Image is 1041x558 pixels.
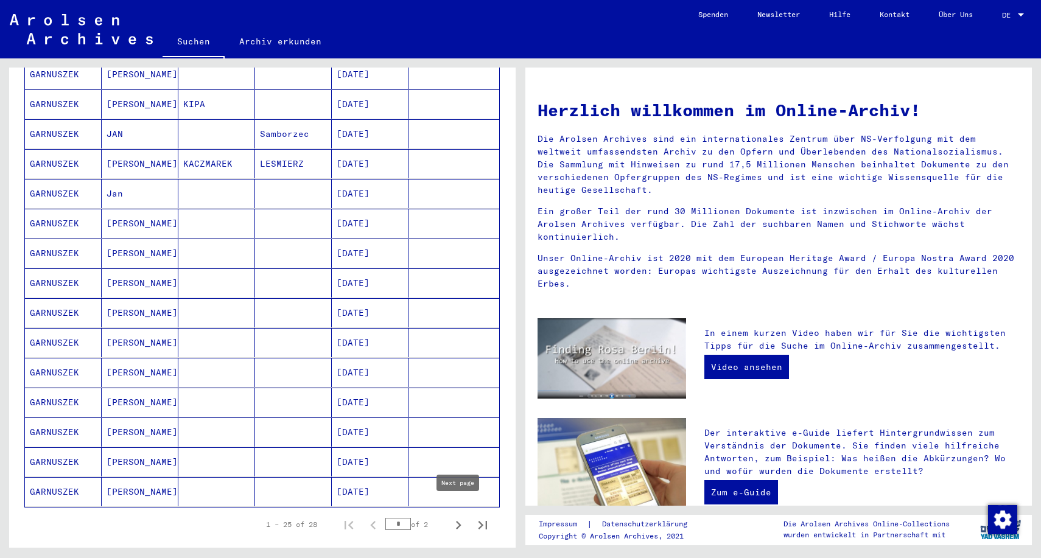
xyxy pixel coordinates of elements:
p: Der interaktive e-Guide liefert Hintergrundwissen zum Verständnis der Dokumente. Sie finden viele... [704,427,1020,478]
mat-cell: [PERSON_NAME] [102,60,178,89]
p: In einem kurzen Video haben wir für Sie die wichtigsten Tipps für die Suche im Online-Archiv zusa... [704,327,1020,352]
mat-cell: GARNUSZEK [25,209,102,238]
mat-cell: LESMIERZ [255,149,332,178]
mat-cell: KACZMAREK [178,149,255,178]
h1: Herzlich willkommen im Online-Archiv! [538,97,1020,123]
mat-cell: [PERSON_NAME] [102,268,178,298]
mat-cell: [DATE] [332,60,408,89]
a: Zum e-Guide [704,480,778,504]
mat-cell: GARNUSZEK [25,239,102,268]
mat-cell: [PERSON_NAME] [102,417,178,447]
mat-cell: [PERSON_NAME] [102,328,178,357]
a: Video ansehen [704,355,789,379]
mat-cell: GARNUSZEK [25,119,102,148]
mat-cell: GARNUSZEK [25,417,102,447]
button: Next page [446,512,471,537]
mat-cell: [DATE] [332,328,408,357]
mat-cell: [DATE] [332,239,408,268]
p: Die Arolsen Archives sind ein internationales Zentrum über NS-Verfolgung mit dem weltweit umfasse... [538,133,1020,197]
mat-cell: [DATE] [332,119,408,148]
mat-cell: [PERSON_NAME] [102,447,178,476]
mat-cell: GARNUSZEK [25,89,102,119]
mat-cell: [PERSON_NAME] [102,209,178,238]
mat-cell: [DATE] [332,298,408,327]
mat-cell: [PERSON_NAME] [102,149,178,178]
mat-cell: GARNUSZEK [25,388,102,417]
mat-cell: GARNUSZEK [25,60,102,89]
a: Suchen [163,27,225,58]
mat-cell: GARNUSZEK [25,298,102,327]
p: Copyright © Arolsen Archives, 2021 [539,531,702,542]
mat-cell: [DATE] [332,447,408,476]
button: First page [337,512,361,537]
a: Archiv erkunden [225,27,336,56]
mat-cell: [PERSON_NAME] [102,89,178,119]
mat-cell: GARNUSZEK [25,149,102,178]
a: Datenschutzerklärung [592,518,702,531]
mat-cell: [PERSON_NAME] [102,298,178,327]
div: | [539,518,702,531]
mat-cell: [DATE] [332,179,408,208]
mat-cell: [DATE] [332,89,408,119]
div: 1 – 25 of 28 [266,519,317,530]
mat-cell: JAN [102,119,178,148]
mat-cell: [PERSON_NAME] [102,477,178,506]
mat-cell: GARNUSZEK [25,477,102,506]
p: Ein großer Teil der rund 30 Millionen Dokumente ist inzwischen im Online-Archiv der Arolsen Archi... [538,205,1020,243]
mat-cell: Samborzec [255,119,332,148]
mat-cell: GARNUSZEK [25,447,102,476]
p: wurden entwickelt in Partnerschaft mit [783,529,950,540]
img: Arolsen_neg.svg [10,14,153,44]
img: Zustimmung ändern [988,505,1017,534]
mat-cell: [DATE] [332,209,408,238]
mat-cell: [PERSON_NAME] [102,358,178,387]
p: Die Arolsen Archives Online-Collections [783,518,950,529]
mat-cell: GARNUSZEK [25,179,102,208]
div: Zustimmung ändern [987,504,1017,534]
p: Unser Online-Archiv ist 2020 mit dem European Heritage Award / Europa Nostra Award 2020 ausgezeic... [538,252,1020,290]
button: Last page [471,512,495,537]
mat-cell: GARNUSZEK [25,358,102,387]
mat-cell: [DATE] [332,417,408,447]
div: of 2 [385,518,446,530]
mat-cell: [PERSON_NAME] [102,239,178,268]
mat-cell: [PERSON_NAME] [102,388,178,417]
img: video.jpg [538,318,686,399]
mat-cell: [DATE] [332,268,408,298]
mat-cell: GARNUSZEK [25,328,102,357]
img: yv_logo.png [978,514,1023,545]
a: Impressum [539,518,587,531]
span: DE [1002,11,1015,19]
mat-cell: [DATE] [332,149,408,178]
img: eguide.jpg [538,418,686,517]
mat-cell: [DATE] [332,477,408,506]
mat-cell: [DATE] [332,388,408,417]
mat-cell: Jan [102,179,178,208]
mat-cell: KIPA [178,89,255,119]
button: Previous page [361,512,385,537]
mat-cell: GARNUSZEK [25,268,102,298]
mat-cell: [DATE] [332,358,408,387]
